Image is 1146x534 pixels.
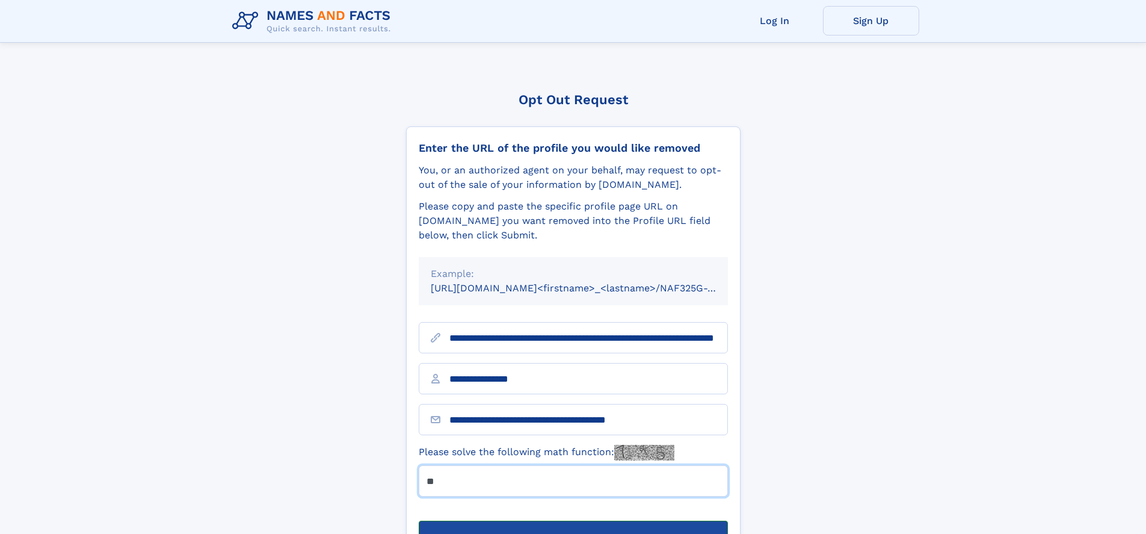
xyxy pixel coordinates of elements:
[419,163,728,192] div: You, or an authorized agent on your behalf, may request to opt-out of the sale of your informatio...
[727,6,823,36] a: Log In
[406,92,741,107] div: Opt Out Request
[419,199,728,243] div: Please copy and paste the specific profile page URL on [DOMAIN_NAME] you want removed into the Pr...
[823,6,919,36] a: Sign Up
[227,5,401,37] img: Logo Names and Facts
[431,267,716,281] div: Example:
[431,282,751,294] small: [URL][DOMAIN_NAME]<firstname>_<lastname>/NAF325G-xxxxxxxx
[419,141,728,155] div: Enter the URL of the profile you would like removed
[419,445,674,461] label: Please solve the following math function:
